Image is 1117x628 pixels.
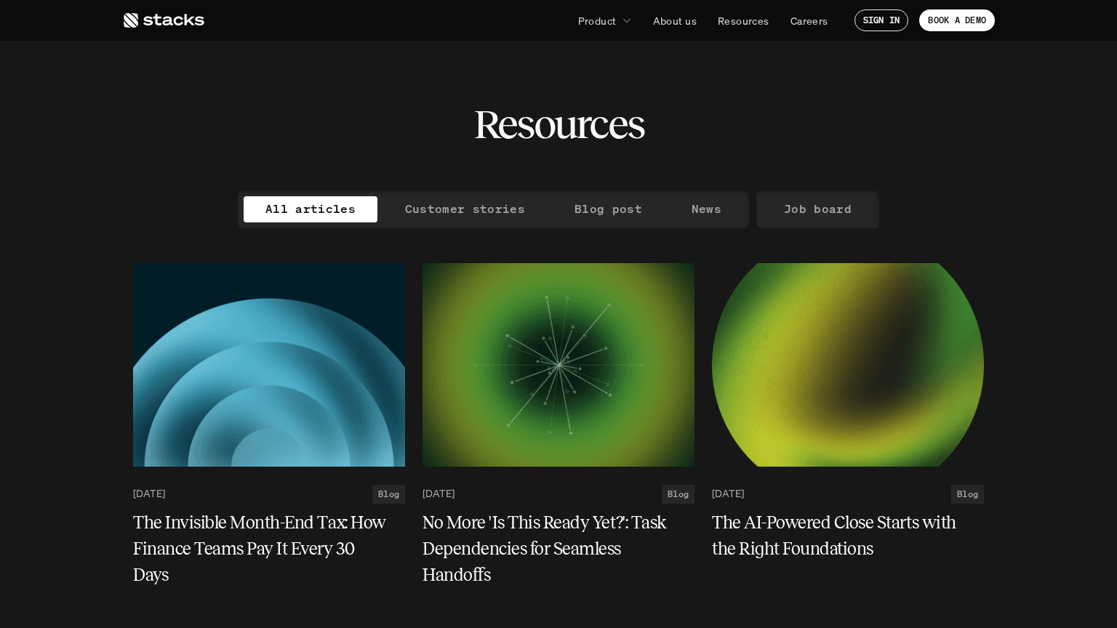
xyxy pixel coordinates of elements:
[423,510,694,588] a: No More 'Is This Ready Yet?': Task Dependencies for Seamless Handoffs
[405,198,525,220] p: Customer stories
[863,15,900,25] p: SIGN IN
[670,196,743,222] a: News
[718,13,769,28] p: Resources
[423,485,694,504] a: [DATE]Blog
[473,102,644,147] h2: Resources
[265,198,356,220] p: All articles
[653,13,697,28] p: About us
[784,198,852,220] p: Job board
[762,196,873,222] a: Job board
[928,15,986,25] p: BOOK A DEMO
[244,196,377,222] a: All articles
[919,9,995,31] a: BOOK A DEMO
[668,489,689,499] h2: Blog
[133,510,405,588] a: The Invisible Month-End Tax: How Finance Teams Pay It Every 30 Days
[574,198,642,220] p: Blog post
[709,7,778,33] a: Resources
[378,489,399,499] h2: Blog
[553,196,664,222] a: Blog post
[712,485,984,504] a: [DATE]Blog
[133,488,165,500] p: [DATE]
[790,13,828,28] p: Careers
[712,510,984,562] a: The AI-Powered Close Starts with the Right Foundations
[133,485,405,504] a: [DATE]Blog
[782,7,837,33] a: Careers
[957,489,978,499] h2: Blog
[644,7,705,33] a: About us
[712,488,744,500] p: [DATE]
[854,9,909,31] a: SIGN IN
[578,13,617,28] p: Product
[133,510,388,588] h5: The Invisible Month-End Tax: How Finance Teams Pay It Every 30 Days
[692,198,721,220] p: News
[712,510,966,562] h5: The AI-Powered Close Starts with the Right Foundations
[423,510,677,588] h5: No More 'Is This Ready Yet?': Task Dependencies for Seamless Handoffs
[423,488,455,500] p: [DATE]
[383,196,547,222] a: Customer stories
